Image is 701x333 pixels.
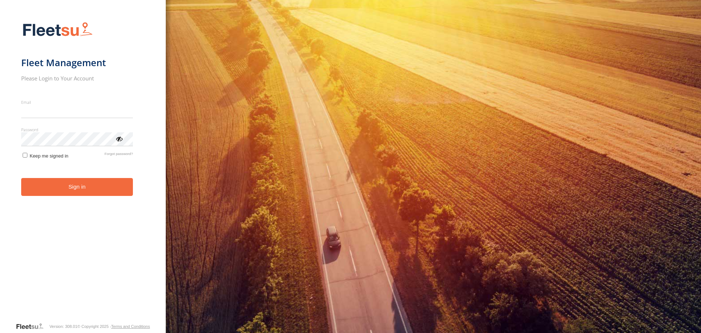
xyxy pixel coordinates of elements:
a: Terms and Conditions [111,324,150,329]
div: ViewPassword [115,135,123,142]
div: © Copyright 2025 - [77,324,150,329]
input: Keep me signed in [23,153,27,158]
form: main [21,18,145,322]
a: Forgot password? [104,152,133,159]
div: Version: 308.01 [49,324,77,329]
h2: Please Login to Your Account [21,75,133,82]
span: Keep me signed in [30,153,68,159]
label: Password [21,127,133,132]
a: Visit our Website [16,323,49,330]
button: Sign in [21,178,133,196]
img: Fleetsu [21,20,94,39]
label: Email [21,99,133,105]
h1: Fleet Management [21,57,133,69]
